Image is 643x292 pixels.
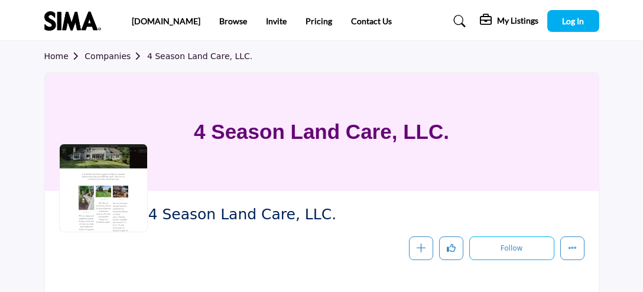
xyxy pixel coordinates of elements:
a: Contact Us [351,16,392,26]
a: Companies [85,51,147,61]
a: Home [44,51,85,61]
button: More details [560,236,584,261]
h5: My Listings [497,15,538,26]
button: Log In [547,10,599,32]
span: Log In [562,16,584,26]
span: 4 Season Land Care, LLC. [148,205,470,225]
button: Follow [469,236,554,260]
div: My Listings [480,14,538,28]
button: Like [439,236,463,261]
img: site Logo [44,11,107,31]
a: 4 Season Land Care, LLC. [147,51,252,61]
a: Browse [219,16,247,26]
h1: 4 Season Land Care, LLC. [194,73,449,191]
a: Invite [266,16,287,26]
a: [DOMAIN_NAME] [132,16,200,26]
a: Search [442,12,473,31]
a: Pricing [306,16,332,26]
